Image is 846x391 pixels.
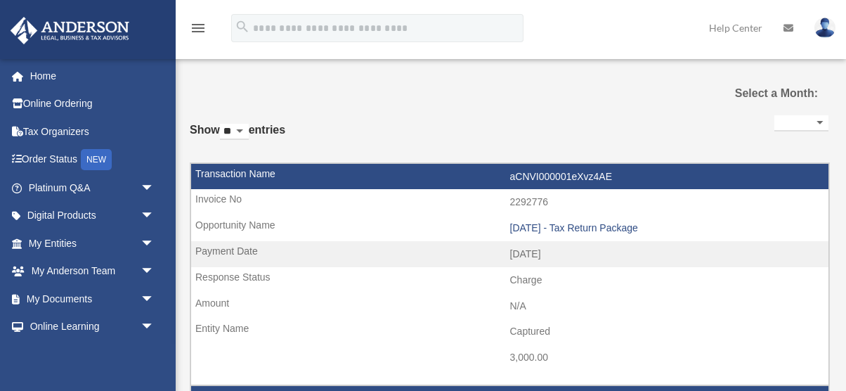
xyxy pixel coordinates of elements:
[191,241,828,268] td: [DATE]
[10,62,176,90] a: Home
[191,267,828,294] td: Charge
[10,285,176,313] a: My Documentsarrow_drop_down
[510,222,822,234] div: [DATE] - Tax Return Package
[141,202,169,231] span: arrow_drop_down
[6,17,134,44] img: Anderson Advisors Platinum Portal
[190,20,207,37] i: menu
[191,164,828,191] td: aCNVI000001eXvz4AE
[141,174,169,203] span: arrow_drop_down
[10,90,176,118] a: Online Ordering
[733,84,818,103] label: Select a Month:
[10,313,176,341] a: Online Learningarrow_drop_down
[190,120,285,154] label: Show entries
[141,229,169,258] span: arrow_drop_down
[10,146,176,174] a: Order StatusNEW
[10,257,176,286] a: My Anderson Teamarrow_drop_down
[141,285,169,314] span: arrow_drop_down
[191,189,828,216] td: 2292776
[191,293,828,320] td: N/A
[191,345,828,371] td: 3,000.00
[10,229,176,257] a: My Entitiesarrow_drop_down
[10,202,176,230] a: Digital Productsarrow_drop_down
[220,124,249,140] select: Showentries
[10,340,176,368] a: Billingarrow_drop_down
[10,117,176,146] a: Tax Organizers
[141,313,169,342] span: arrow_drop_down
[235,19,250,34] i: search
[81,149,112,170] div: NEW
[10,174,176,202] a: Platinum Q&Aarrow_drop_down
[814,18,835,38] img: User Pic
[191,319,828,345] td: Captured
[190,25,207,37] a: menu
[141,340,169,369] span: arrow_drop_down
[141,257,169,286] span: arrow_drop_down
